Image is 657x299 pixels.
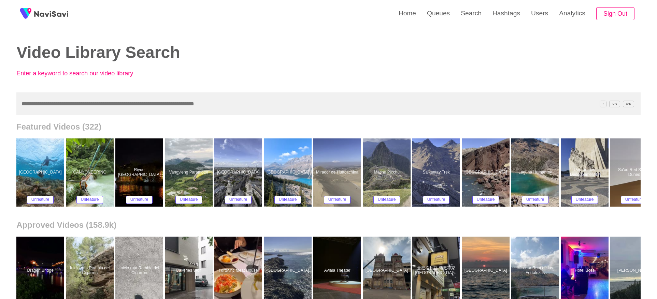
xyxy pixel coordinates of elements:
[561,138,610,207] a: Padrão dos DescobrimentosPadrão dos DescobrimentosUnfeature
[17,5,34,22] img: fireSpot
[264,138,313,207] a: [GEOGRAPHIC_DATA]Peyto LakeUnfeature
[600,101,606,107] span: /
[274,196,301,204] button: Unfeature
[27,196,54,204] button: Unfeature
[225,196,252,204] button: Unfeature
[16,220,641,230] h2: Approved Videos (158.9k)
[115,138,165,207] a: Riyue [GEOGRAPHIC_DATA]Riyue Shuangta Cultural ParkUnfeature
[76,196,103,204] button: Unfeature
[214,138,264,207] a: [GEOGRAPHIC_DATA]Catedral de San Pablo de LondresUnfeature
[16,122,641,132] h2: Featured Videos (322)
[313,138,363,207] a: Mirador de HuacachinaMirador de HuacachinaUnfeature
[623,101,634,107] span: C^K
[412,138,462,207] a: Salkantay TrekSalkantay TrekUnfeature
[165,138,214,207] a: Vangvieng ParamotorVangvieng ParamotorUnfeature
[16,44,318,62] h2: Video Library Search
[34,10,68,17] img: fireSpot
[16,138,66,207] a: [GEOGRAPHIC_DATA]Panagsama BeachUnfeature
[16,70,167,77] p: Enter a keyword to search our video library
[621,196,648,204] button: Unfeature
[324,196,351,204] button: Unfeature
[522,196,549,204] button: Unfeature
[423,196,450,204] button: Unfeature
[66,138,115,207] a: CANYONEERINGCANYONEERINGUnfeature
[609,101,620,107] span: C^J
[373,196,400,204] button: Unfeature
[126,196,153,204] button: Unfeature
[596,7,634,20] button: Sign Out
[571,196,598,204] button: Unfeature
[363,138,412,207] a: Machu PicchuMachu PicchuUnfeature
[175,196,202,204] button: Unfeature
[511,138,561,207] a: Laguna HumantayLaguna HumantayUnfeature
[472,196,499,204] button: Unfeature
[462,138,511,207] a: [GEOGRAPHIC_DATA]Red BeachUnfeature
